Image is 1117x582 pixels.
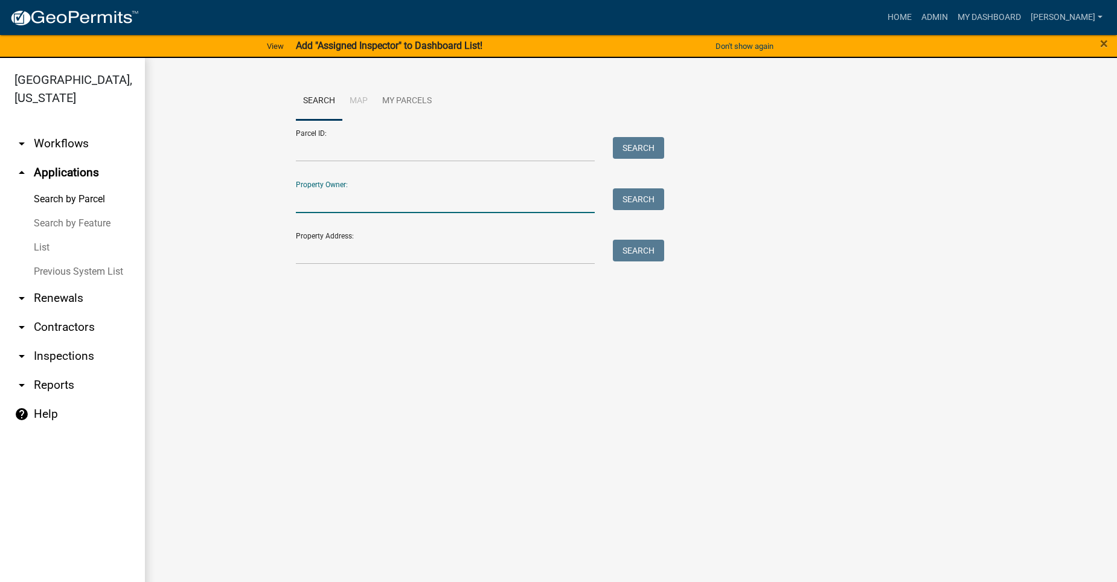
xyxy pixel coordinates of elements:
[14,165,29,180] i: arrow_drop_up
[14,407,29,421] i: help
[14,136,29,151] i: arrow_drop_down
[711,36,778,56] button: Don't show again
[14,349,29,363] i: arrow_drop_down
[296,40,482,51] strong: Add "Assigned Inspector" to Dashboard List!
[883,6,917,29] a: Home
[1100,36,1108,51] button: Close
[613,188,664,210] button: Search
[917,6,953,29] a: Admin
[613,240,664,261] button: Search
[14,320,29,334] i: arrow_drop_down
[375,82,439,121] a: My Parcels
[1026,6,1107,29] a: [PERSON_NAME]
[262,36,289,56] a: View
[296,82,342,121] a: Search
[14,378,29,392] i: arrow_drop_down
[953,6,1026,29] a: My Dashboard
[613,137,664,159] button: Search
[1100,35,1108,52] span: ×
[14,291,29,305] i: arrow_drop_down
